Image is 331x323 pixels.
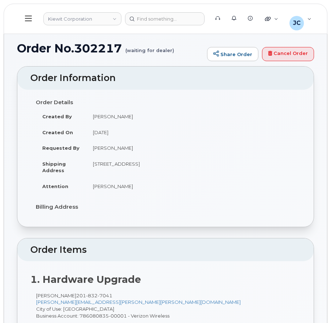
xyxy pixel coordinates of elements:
[42,129,73,135] strong: Created On
[125,42,174,53] small: (waiting for dealer)
[30,73,301,83] h2: Order Information
[262,47,314,61] a: Cancel Order
[86,124,295,140] td: [DATE]
[86,156,295,178] td: [STREET_ADDRESS]
[30,245,301,255] h2: Order Items
[86,140,295,156] td: [PERSON_NAME]
[98,293,112,298] span: 7041
[36,99,295,106] h4: Order Details
[76,293,112,298] span: 201
[86,109,295,124] td: [PERSON_NAME]
[36,299,241,305] a: [PERSON_NAME][EMAIL_ADDRESS][PERSON_NAME][PERSON_NAME][DOMAIN_NAME]
[36,204,295,210] h4: Billing Address
[30,273,141,285] strong: 1. Hardware Upgrade
[42,183,68,189] strong: Attention
[86,293,98,298] span: 832
[86,178,295,194] td: [PERSON_NAME]
[42,114,72,119] strong: Created By
[300,292,326,318] iframe: Messenger Launcher
[42,161,66,174] strong: Shipping Address
[42,145,79,151] strong: Requested By
[207,47,258,61] a: Share Order
[17,42,203,55] h1: Order No.302217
